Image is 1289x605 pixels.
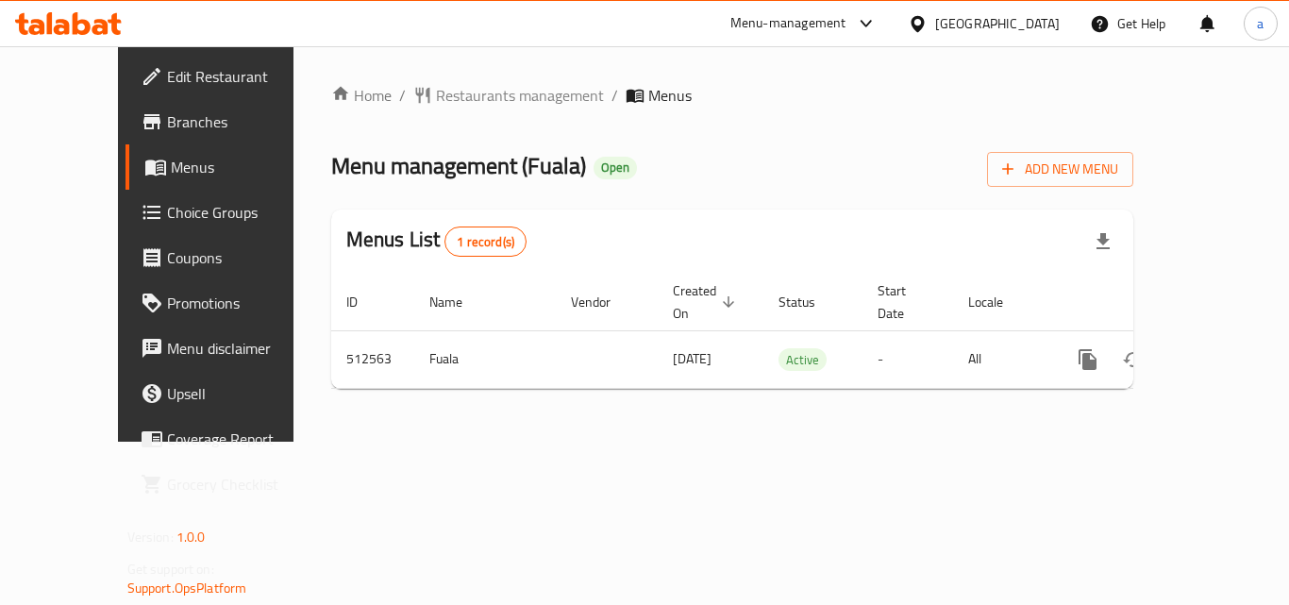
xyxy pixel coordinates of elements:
[414,330,556,388] td: Fuala
[126,280,333,326] a: Promotions
[171,156,318,178] span: Menus
[730,12,846,35] div: Menu-management
[331,144,586,187] span: Menu management ( Fuala )
[778,349,827,371] span: Active
[878,279,930,325] span: Start Date
[167,337,318,360] span: Menu disclaimer
[1065,337,1111,382] button: more
[594,157,637,179] div: Open
[167,428,318,450] span: Coverage Report
[167,201,318,224] span: Choice Groups
[444,227,527,257] div: Total records count
[436,84,604,107] span: Restaurants management
[611,84,618,107] li: /
[399,84,406,107] li: /
[346,291,382,313] span: ID
[594,160,637,176] span: Open
[126,99,333,144] a: Branches
[862,330,953,388] td: -
[346,226,527,257] h2: Menus List
[571,291,635,313] span: Vendor
[126,235,333,280] a: Coupons
[968,291,1028,313] span: Locale
[167,246,318,269] span: Coupons
[126,326,333,371] a: Menu disclaimer
[127,557,214,581] span: Get support on:
[1050,274,1262,331] th: Actions
[778,348,827,371] div: Active
[429,291,487,313] span: Name
[1111,337,1156,382] button: Change Status
[127,525,174,549] span: Version:
[935,13,1060,34] div: [GEOGRAPHIC_DATA]
[167,110,318,133] span: Branches
[1002,158,1118,181] span: Add New Menu
[673,279,741,325] span: Created On
[413,84,604,107] a: Restaurants management
[673,346,711,371] span: [DATE]
[126,190,333,235] a: Choice Groups
[167,292,318,314] span: Promotions
[331,330,414,388] td: 512563
[648,84,692,107] span: Menus
[331,84,1134,107] nav: breadcrumb
[1257,13,1264,34] span: a
[126,144,333,190] a: Menus
[953,330,1050,388] td: All
[167,382,318,405] span: Upsell
[778,291,840,313] span: Status
[1080,219,1126,264] div: Export file
[987,152,1133,187] button: Add New Menu
[126,416,333,462] a: Coverage Report
[445,233,526,251] span: 1 record(s)
[176,525,206,549] span: 1.0.0
[127,576,247,600] a: Support.OpsPlatform
[167,65,318,88] span: Edit Restaurant
[126,54,333,99] a: Edit Restaurant
[331,274,1262,389] table: enhanced table
[331,84,392,107] a: Home
[126,462,333,507] a: Grocery Checklist
[126,371,333,416] a: Upsell
[167,473,318,496] span: Grocery Checklist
